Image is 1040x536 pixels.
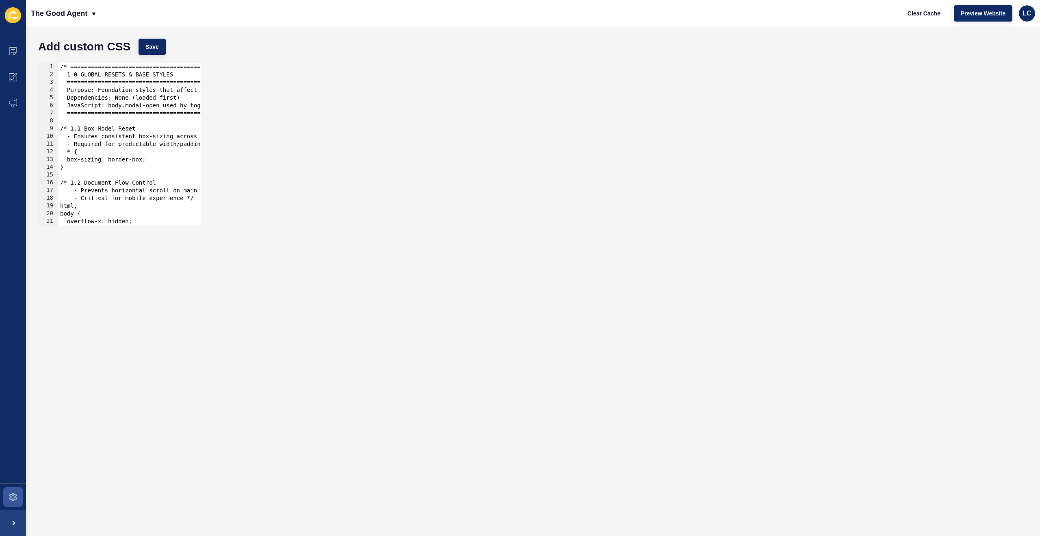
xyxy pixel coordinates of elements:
[38,225,58,233] div: 22
[38,163,58,171] div: 14
[38,109,58,117] div: 7
[38,148,58,156] div: 12
[38,210,58,218] div: 20
[38,43,130,51] h1: Add custom CSS
[38,187,58,194] div: 17
[38,218,58,225] div: 21
[38,179,58,187] div: 16
[38,78,58,86] div: 3
[961,9,1005,17] span: Preview Website
[139,39,166,55] button: Save
[145,43,159,51] span: Save
[1023,9,1031,17] span: LC
[38,102,58,109] div: 6
[38,94,58,102] div: 5
[31,3,87,24] p: The Good Agent
[38,125,58,133] div: 9
[38,86,58,94] div: 4
[38,63,58,71] div: 1
[38,171,58,179] div: 15
[38,71,58,78] div: 2
[38,156,58,163] div: 13
[38,117,58,125] div: 8
[954,5,1012,22] button: Preview Website
[38,202,58,210] div: 19
[38,133,58,140] div: 10
[38,140,58,148] div: 11
[908,9,940,17] span: Clear Cache
[38,194,58,202] div: 18
[901,5,947,22] button: Clear Cache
